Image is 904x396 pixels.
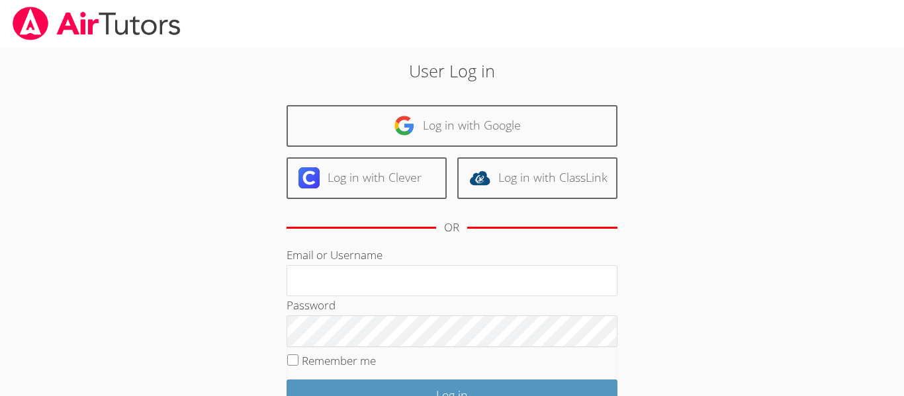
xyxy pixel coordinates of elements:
h2: User Log in [208,58,696,83]
label: Email or Username [287,247,383,262]
img: google-logo-50288ca7cdecda66e5e0955fdab243c47b7ad437acaf1139b6f446037453330a.svg [394,115,415,136]
img: clever-logo-6eab21bc6e7a338710f1a6ff85c0baf02591cd810cc4098c63d3a4b26e2feb20.svg [298,167,320,188]
a: Log in with Clever [287,157,447,199]
a: Log in with ClassLink [457,157,617,199]
img: airtutors_banner-c4298cdbf04f3fff15de1276eac7730deb9818008684d7c2e4769d2f7ddbe033.png [11,7,182,40]
a: Log in with Google [287,105,617,147]
label: Remember me [302,353,376,368]
label: Password [287,297,336,313]
div: OR [444,218,459,237]
img: classlink-logo-d6bb404cc1216ec64c9a2012d9dc4662098be43eaf13dc465df04b49fa7ab582.svg [469,167,490,188]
